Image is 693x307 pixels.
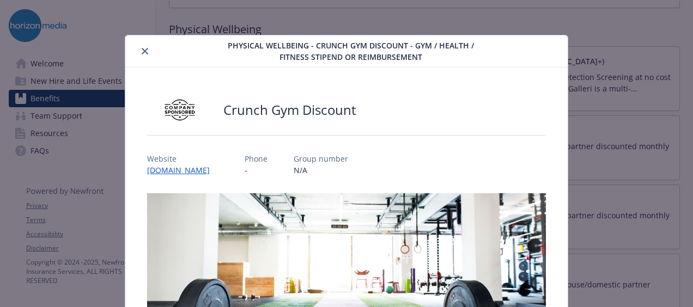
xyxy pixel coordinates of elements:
h2: Crunch Gym Discount [223,101,356,119]
img: Company Sponsored [147,94,212,126]
p: Phone [245,153,268,164]
span: Physical Wellbeing - Crunch Gym Discount - Gym / Health / Fitness Stipend or reimbursement [221,40,481,63]
p: - [245,164,268,176]
button: close [138,45,151,58]
p: Website [147,153,218,164]
p: Group number [294,153,348,164]
a: [DOMAIN_NAME] [147,165,218,175]
p: N/A [294,164,348,176]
